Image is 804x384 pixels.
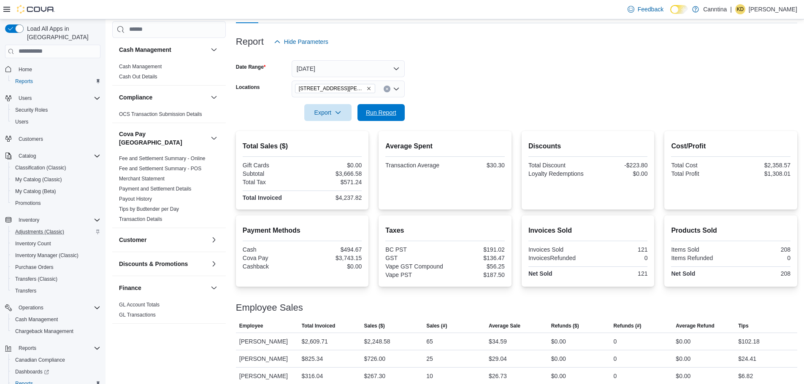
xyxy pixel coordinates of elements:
[671,141,790,151] h2: Cost/Profit
[12,239,54,249] a: Inventory Count
[119,196,152,202] span: Payout History
[738,336,760,346] div: $102.18
[119,111,202,117] a: OCS Transaction Submission Details
[551,322,579,329] span: Refunds ($)
[590,170,647,177] div: $0.00
[119,236,146,244] h3: Customer
[8,75,104,87] button: Reports
[2,133,104,145] button: Customers
[304,179,362,185] div: $571.24
[12,355,100,365] span: Canadian Compliance
[19,304,43,311] span: Operations
[24,24,100,41] span: Load All Apps in [GEOGRAPHIC_DATA]
[447,271,505,278] div: $187.50
[295,84,375,93] span: 725 Nelson Street
[119,284,207,292] button: Finance
[12,227,100,237] span: Adjustments (Classic)
[737,4,744,14] span: KD
[15,287,36,294] span: Transfers
[15,118,28,125] span: Users
[119,175,165,182] span: Merchant Statement
[243,170,300,177] div: Subtotal
[638,5,663,13] span: Feedback
[15,107,48,113] span: Security Roles
[209,92,219,102] button: Compliance
[236,64,266,70] label: Date Range
[12,76,36,86] a: Reports
[119,284,141,292] h3: Finance
[119,260,207,268] button: Discounts & Promotions
[243,246,300,253] div: Cash
[447,255,505,261] div: $136.47
[304,162,362,169] div: $0.00
[676,322,715,329] span: Average Refund
[15,200,41,207] span: Promotions
[12,198,44,208] a: Promotions
[119,311,156,318] span: GL Transactions
[15,134,46,144] a: Customers
[12,105,100,115] span: Security Roles
[292,60,405,77] button: [DATE]
[12,163,70,173] a: Classification (Classic)
[12,286,100,296] span: Transfers
[243,255,300,261] div: Cova Pay
[385,226,505,236] h2: Taxes
[385,255,443,261] div: GST
[12,163,100,173] span: Classification (Classic)
[19,153,36,159] span: Catalog
[15,368,49,375] span: Dashboards
[738,322,748,329] span: Tips
[15,240,51,247] span: Inventory Count
[12,250,100,260] span: Inventory Manager (Classic)
[528,170,586,177] div: Loyalty Redemptions
[12,355,68,365] a: Canadian Compliance
[12,117,32,127] a: Users
[12,250,82,260] a: Inventory Manager (Classic)
[243,162,300,169] div: Gift Cards
[426,322,447,329] span: Sales (#)
[119,260,188,268] h3: Discounts & Promotions
[624,1,667,18] a: Feedback
[209,133,219,143] button: Cova Pay [GEOGRAPHIC_DATA]
[528,270,552,277] strong: Net Sold
[8,162,104,174] button: Classification (Classic)
[733,255,790,261] div: 0
[426,336,433,346] div: 65
[19,136,43,142] span: Customers
[15,328,73,335] span: Chargeback Management
[730,4,732,14] p: |
[671,246,729,253] div: Items Sold
[8,197,104,209] button: Promotions
[304,194,362,201] div: $4,237.82
[12,227,68,237] a: Adjustments (Classic)
[590,270,647,277] div: 121
[15,93,100,103] span: Users
[738,354,756,364] div: $24.41
[8,354,104,366] button: Canadian Compliance
[15,215,100,225] span: Inventory
[357,104,405,121] button: Run Report
[119,64,162,70] a: Cash Management
[119,301,160,308] span: GL Account Totals
[671,162,729,169] div: Total Cost
[119,93,152,102] h3: Compliance
[8,174,104,185] button: My Catalog (Classic)
[8,261,104,273] button: Purchase Orders
[15,151,100,161] span: Catalog
[364,354,385,364] div: $726.00
[12,117,100,127] span: Users
[15,176,62,183] span: My Catalog (Classic)
[12,274,61,284] a: Transfers (Classic)
[15,134,100,144] span: Customers
[2,92,104,104] button: Users
[364,336,390,346] div: $2,248.58
[15,228,64,235] span: Adjustments (Classic)
[447,246,505,253] div: $191.02
[12,326,77,336] a: Chargeback Management
[112,153,226,228] div: Cova Pay [GEOGRAPHIC_DATA]
[8,366,104,378] a: Dashboards
[385,271,443,278] div: Vape PST
[304,104,352,121] button: Export
[15,264,54,271] span: Purchase Orders
[15,343,100,353] span: Reports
